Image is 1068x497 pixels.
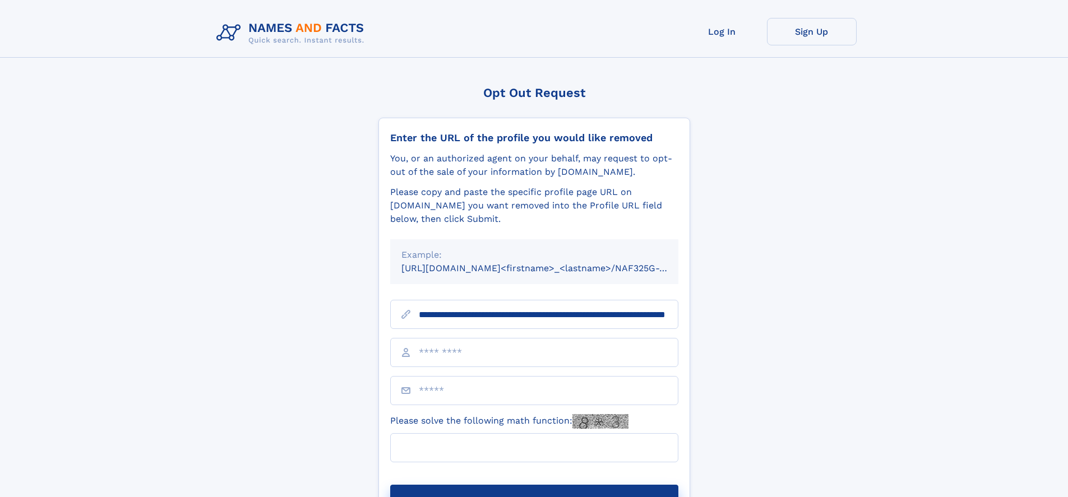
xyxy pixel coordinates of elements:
[378,86,690,100] div: Opt Out Request
[390,185,678,226] div: Please copy and paste the specific profile page URL on [DOMAIN_NAME] you want removed into the Pr...
[390,414,628,429] label: Please solve the following math function:
[401,263,700,273] small: [URL][DOMAIN_NAME]<firstname>_<lastname>/NAF325G-xxxxxxxx
[212,18,373,48] img: Logo Names and Facts
[677,18,767,45] a: Log In
[767,18,857,45] a: Sign Up
[401,248,667,262] div: Example:
[390,152,678,179] div: You, or an authorized agent on your behalf, may request to opt-out of the sale of your informatio...
[390,132,678,144] div: Enter the URL of the profile you would like removed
